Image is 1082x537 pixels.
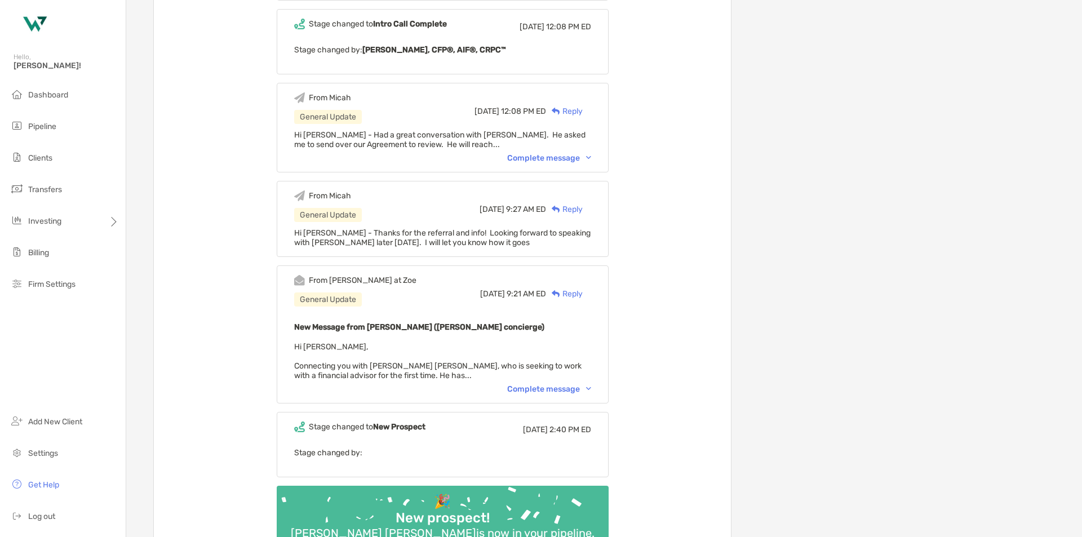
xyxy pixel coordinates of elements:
span: 12:08 PM ED [546,22,591,32]
img: Event icon [294,275,305,286]
span: Settings [28,449,58,458]
span: Pipeline [28,122,56,131]
div: From [PERSON_NAME] at Zoe [309,276,416,285]
div: Reply [546,203,583,215]
div: New prospect! [391,510,494,526]
span: 9:21 AM ED [507,289,546,299]
span: [DATE] [475,106,499,116]
span: Hi [PERSON_NAME] - Had a great conversation with [PERSON_NAME]. He asked me to send over our Agre... [294,130,586,149]
img: settings icon [10,446,24,459]
div: From Micah [309,191,351,201]
div: 🎉 [429,494,455,510]
span: 9:27 AM ED [506,205,546,214]
span: Hi [PERSON_NAME], Connecting you with [PERSON_NAME] [PERSON_NAME], who is seeking to work with a ... [294,342,582,380]
img: Event icon [294,421,305,432]
img: Event icon [294,92,305,103]
img: Zoe Logo [14,5,54,45]
img: Reply icon [552,108,560,115]
img: Event icon [294,190,305,201]
div: From Micah [309,93,351,103]
img: Chevron icon [586,387,591,390]
span: Dashboard [28,90,68,100]
span: [DATE] [523,425,548,434]
img: dashboard icon [10,87,24,101]
div: General Update [294,208,362,222]
span: 12:08 PM ED [501,106,546,116]
b: New Message from [PERSON_NAME] ([PERSON_NAME] concierge) [294,322,544,332]
span: Add New Client [28,417,82,427]
span: 2:40 PM ED [549,425,591,434]
img: logout icon [10,509,24,522]
div: Complete message [507,384,591,394]
span: Firm Settings [28,279,76,289]
img: transfers icon [10,182,24,196]
p: Stage changed by: [294,43,591,57]
div: General Update [294,292,362,307]
span: Billing [28,248,49,258]
div: Stage changed to [309,422,425,432]
img: add_new_client icon [10,414,24,428]
span: Get Help [28,480,59,490]
div: Stage changed to [309,19,447,29]
b: Intro Call Complete [373,19,447,29]
span: [PERSON_NAME]! [14,61,119,70]
span: Investing [28,216,61,226]
img: billing icon [10,245,24,259]
span: Log out [28,512,55,521]
img: firm-settings icon [10,277,24,290]
img: Event icon [294,19,305,29]
div: General Update [294,110,362,124]
div: Complete message [507,153,591,163]
div: Reply [546,288,583,300]
img: Reply icon [552,206,560,213]
img: get-help icon [10,477,24,491]
img: pipeline icon [10,119,24,132]
p: Stage changed by: [294,446,591,460]
span: [DATE] [480,289,505,299]
img: Reply icon [552,290,560,298]
img: clients icon [10,150,24,164]
span: [DATE] [520,22,544,32]
img: investing icon [10,214,24,227]
span: Hi [PERSON_NAME] - Thanks for the referral and info! Looking forward to speaking with [PERSON_NAM... [294,228,591,247]
b: New Prospect [373,422,425,432]
span: [DATE] [480,205,504,214]
span: Clients [28,153,52,163]
b: [PERSON_NAME], CFP®, AIF®, CRPC™ [362,45,506,55]
span: Transfers [28,185,62,194]
img: Chevron icon [586,156,591,159]
div: Reply [546,105,583,117]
